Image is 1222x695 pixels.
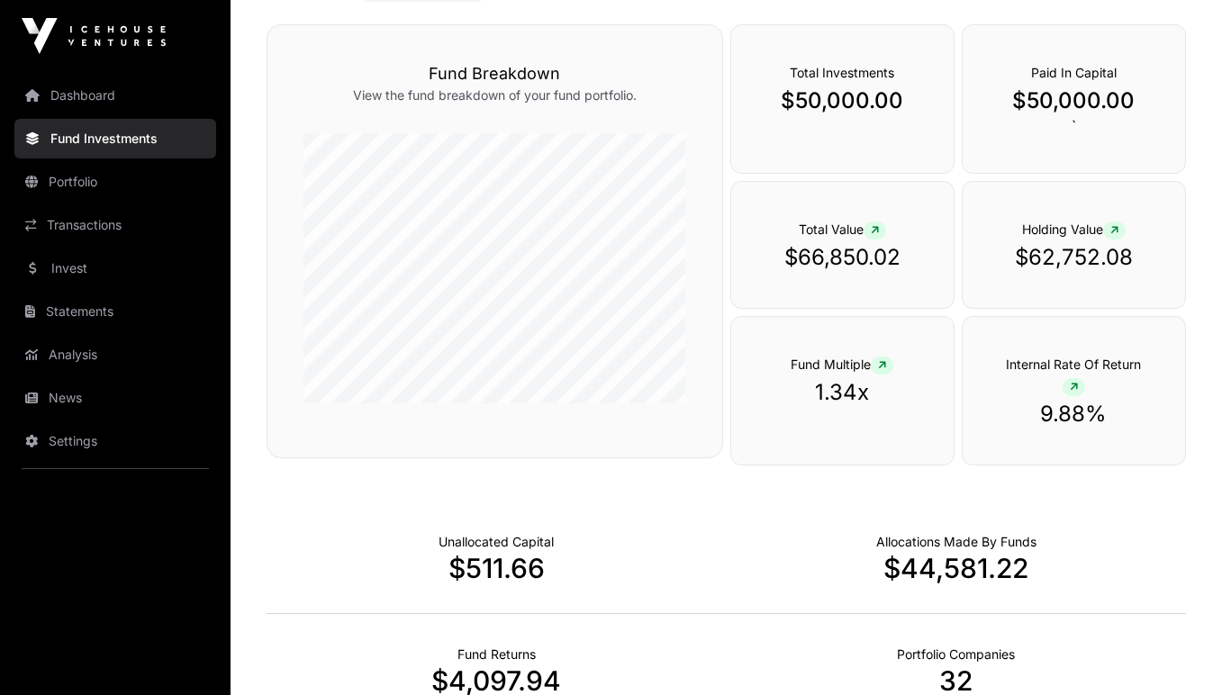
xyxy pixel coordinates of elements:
[14,335,216,375] a: Analysis
[1006,357,1141,393] span: Internal Rate Of Return
[1031,65,1117,80] span: Paid In Capital
[267,552,727,584] p: $511.66
[727,552,1187,584] p: $44,581.22
[999,86,1149,115] p: $50,000.00
[1022,221,1126,237] span: Holding Value
[14,421,216,461] a: Settings
[439,533,554,551] p: Cash not yet allocated
[14,205,216,245] a: Transactions
[14,248,216,288] a: Invest
[14,292,216,331] a: Statements
[303,86,686,104] p: View the fund breakdown of your fund portfolio.
[876,533,1036,551] p: Capital Deployed Into Companies
[999,243,1149,272] p: $62,752.08
[14,378,216,418] a: News
[22,18,166,54] img: Icehouse Ventures Logo
[791,357,893,372] span: Fund Multiple
[14,119,216,158] a: Fund Investments
[799,221,886,237] span: Total Value
[457,645,536,663] p: Realised Returns from Funds
[767,378,918,407] p: 1.34x
[767,243,918,272] p: $66,850.02
[14,76,216,115] a: Dashboard
[14,162,216,202] a: Portfolio
[790,65,894,80] span: Total Investments
[303,61,686,86] h3: Fund Breakdown
[999,400,1149,429] p: 9.88%
[767,86,918,115] p: $50,000.00
[962,24,1186,174] div: `
[1132,609,1222,695] iframe: Chat Widget
[897,645,1015,663] p: Number of Companies Deployed Into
